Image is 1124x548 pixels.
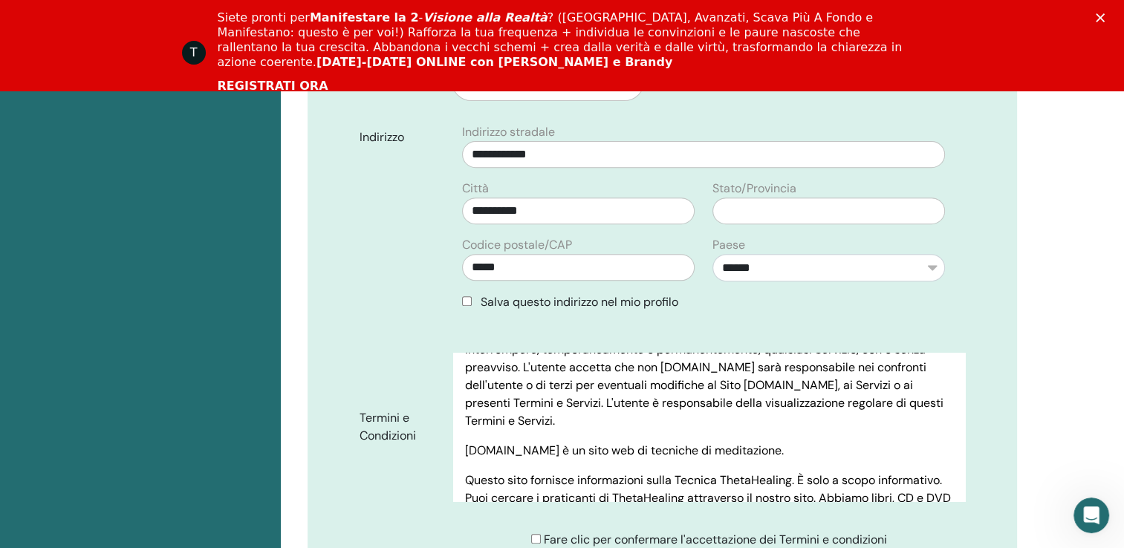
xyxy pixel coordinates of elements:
[316,55,672,69] b: [DATE]-[DATE] ONLINE con [PERSON_NAME] e Brandy
[465,472,953,525] p: Questo sito fornisce informazioni sulla Tecnica ThetaHealing. È solo a scopo informativo. Puoi ce...
[462,180,489,198] label: Città
[712,180,796,198] label: Stato/Provincia
[465,442,953,460] p: [DOMAIN_NAME] è un sito web di tecniche di meditazione.
[481,294,678,310] span: Salva questo indirizzo nel mio profilo
[465,287,953,430] p: [DOMAIN_NAME] si riserva il diritto di modificare i termini e i servizi di volta in volta, senza ...
[544,532,887,547] span: Fare clic per confermare l'accettazione dei Termini e condizioni
[423,10,547,25] i: Visione alla Realtà
[1096,13,1111,22] div: Chiudi
[218,10,919,70] div: Siete pronti per - ? ([GEOGRAPHIC_DATA], Avanzati, Scava Più A Fondo e Manifestano: questo è per ...
[218,79,328,95] a: REGISTRATI ORA
[462,236,572,254] label: Codice postale/CAP
[182,41,206,65] div: Immagine del profilo per ThetaHealing
[462,123,555,141] label: Indirizzo stradale
[348,404,453,450] label: Termini e Condizioni
[1073,498,1109,533] iframe: Intercom live chat
[310,10,419,25] b: Manifestare la 2
[712,236,745,254] label: Paese
[348,123,453,151] label: Indirizzo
